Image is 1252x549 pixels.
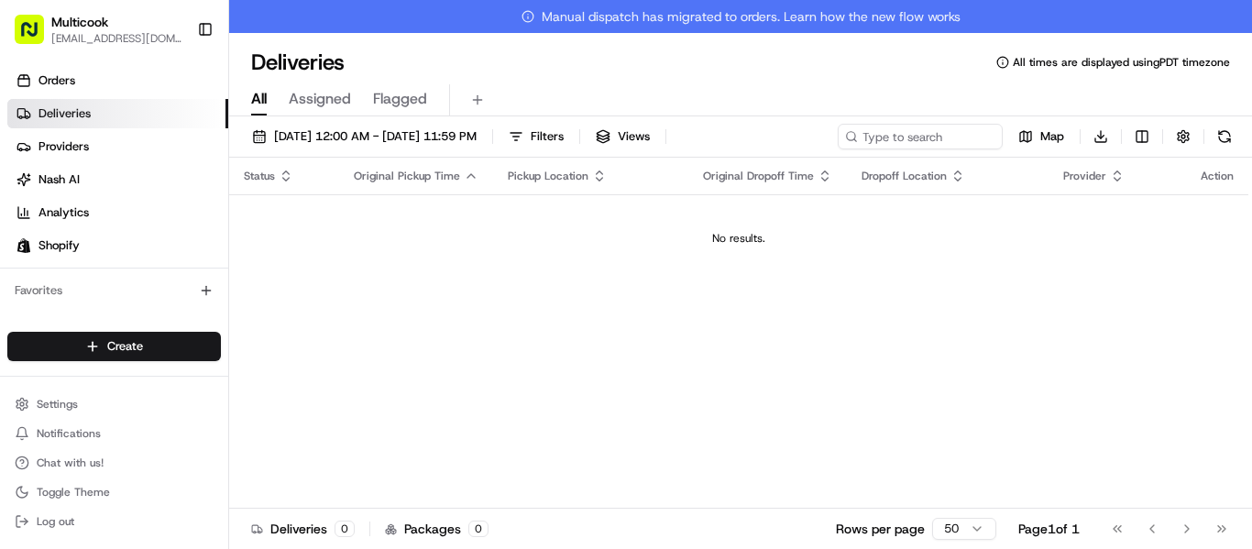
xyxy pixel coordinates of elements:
[7,99,228,128] a: Deliveries
[37,397,78,412] span: Settings
[38,138,89,155] span: Providers
[51,31,182,46] button: [EMAIL_ADDRESS][DOMAIN_NAME]
[7,391,221,417] button: Settings
[51,13,108,31] button: Multicook
[37,514,74,529] span: Log out
[1013,55,1230,70] span: All times are displayed using PDT timezone
[7,276,221,305] div: Favorites
[7,66,228,95] a: Orders
[838,124,1003,149] input: Type to search
[38,171,80,188] span: Nash AI
[522,7,961,26] span: Manual dispatch has migrated to orders. Learn how the new flow works
[7,7,190,51] button: Multicook[EMAIL_ADDRESS][DOMAIN_NAME]
[274,128,477,145] span: [DATE] 12:00 AM - [DATE] 11:59 PM
[244,169,275,183] span: Status
[244,124,485,149] button: [DATE] 12:00 AM - [DATE] 11:59 PM
[1018,520,1080,538] div: Page 1 of 1
[335,521,355,537] div: 0
[1040,128,1064,145] span: Map
[236,231,1241,246] div: No results.
[38,204,89,221] span: Analytics
[618,128,650,145] span: Views
[7,332,221,361] button: Create
[7,509,221,534] button: Log out
[7,421,221,446] button: Notifications
[38,105,91,122] span: Deliveries
[107,338,143,355] span: Create
[385,520,489,538] div: Packages
[1212,124,1237,149] button: Refresh
[531,128,564,145] span: Filters
[1010,124,1072,149] button: Map
[588,124,658,149] button: Views
[500,124,572,149] button: Filters
[373,88,427,110] span: Flagged
[37,426,101,441] span: Notifications
[862,169,947,183] span: Dropoff Location
[38,237,80,254] span: Shopify
[508,169,588,183] span: Pickup Location
[7,450,221,476] button: Chat with us!
[7,132,228,161] a: Providers
[37,485,110,500] span: Toggle Theme
[468,521,489,537] div: 0
[38,72,75,89] span: Orders
[354,169,460,183] span: Original Pickup Time
[16,238,31,253] img: Shopify logo
[1201,169,1234,183] div: Action
[7,231,228,260] a: Shopify
[251,88,267,110] span: All
[1063,169,1106,183] span: Provider
[251,48,345,77] h1: Deliveries
[836,520,925,538] p: Rows per page
[7,479,221,505] button: Toggle Theme
[7,165,228,194] a: Nash AI
[251,520,355,538] div: Deliveries
[37,456,104,470] span: Chat with us!
[289,88,351,110] span: Assigned
[703,169,814,183] span: Original Dropoff Time
[7,198,228,227] a: Analytics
